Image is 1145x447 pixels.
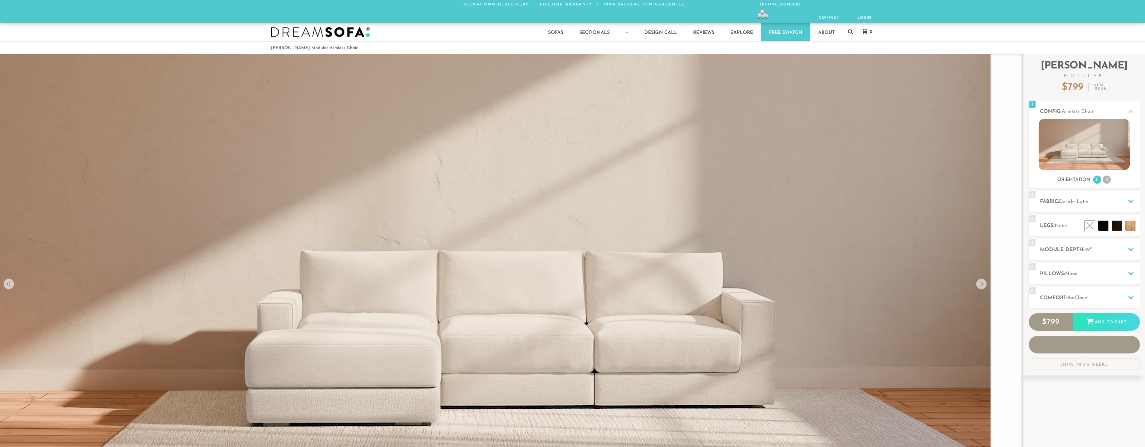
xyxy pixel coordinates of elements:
[271,27,370,37] img: DreamSofa - Inspired By Life, Designed By You
[637,23,685,41] a: Design Call
[1067,82,1083,93] span: 799
[816,13,842,23] a: Contact
[1029,215,1036,222] span: 3
[1055,223,1067,228] span: None
[1029,191,1036,198] span: 2
[763,14,768,20] span: Click to Send SMS
[1029,101,1036,108] span: 1
[534,3,535,6] span: |
[1047,318,1060,326] span: 799
[757,13,763,19] img: phone.svg
[1084,247,1090,252] span: 39
[855,29,876,35] a: 0
[1029,74,1140,78] span: Modular
[618,23,636,41] a: +
[1103,176,1111,184] li: R
[757,14,763,20] span: Click to call
[1040,270,1140,278] h2: Pillows:
[1040,108,1140,116] h2: Config:
[763,13,768,19] img: sms.svg
[1073,313,1140,331] div: Add to Cart
[855,13,874,23] a: Login
[1093,176,1101,184] li: L
[1095,87,1106,91] em: $
[1059,199,1089,204] span: Decide Later
[597,3,599,6] span: |
[1040,294,1140,302] h2: Comfort:
[1067,296,1075,301] span: the
[761,23,810,41] a: Free Swatch
[760,9,764,15] img: voice-icon.svg
[1094,84,1106,91] p: Retail
[1065,271,1078,277] span: None
[1039,119,1130,170] img: landon-sofa-no_legs-no_pillows-1.jpg
[1029,287,1036,294] span: 6
[1062,82,1083,93] p: $
[1057,177,1090,183] h3: Orientation
[723,23,761,41] a: Explore
[271,43,358,53] li: [PERSON_NAME] Modular Armless Chair
[1029,359,1140,369] div: Ships in 3-5 Weeks
[685,23,722,41] a: Reviews
[1075,296,1088,301] span: Cloud
[571,23,618,41] a: Sectionals
[1029,239,1036,246] span: 4
[868,30,872,34] span: 0
[1062,109,1094,114] span: Armless Chair
[1098,87,1106,91] span: 1198
[473,3,504,6] em: Nationwide
[1040,222,1140,230] h2: Legs:
[1040,198,1140,206] h2: Fabric:
[1040,246,1140,254] h2: Module Depth: "
[540,23,571,41] a: Sofas
[810,23,842,41] a: About
[1029,61,1140,78] h2: [PERSON_NAME]
[757,9,767,13] a: Click to Call
[1029,263,1036,270] span: 5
